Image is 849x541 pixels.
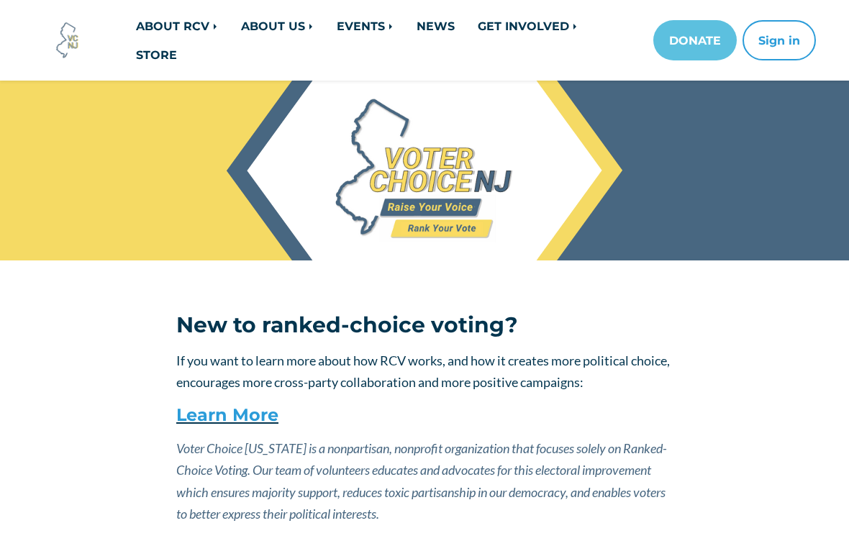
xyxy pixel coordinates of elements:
p: If you want to learn more about how RCV works, and how it creates more political choice, encourag... [176,350,673,394]
img: Voter Choice NJ [48,21,87,60]
a: STORE [124,40,189,69]
a: Learn More [176,404,278,425]
a: EVENTS [325,12,405,40]
h3: New to ranked-choice voting? [176,312,673,338]
a: DONATE [653,20,737,60]
a: ABOUT US [230,12,325,40]
nav: Main navigation [124,12,812,69]
a: GET INVOLVED [466,12,589,40]
a: NEWS [405,12,466,40]
em: Voter Choice [US_STATE] is a nonpartisan, nonprofit organization that focuses solely on Ranked-Ch... [176,440,667,522]
a: ABOUT RCV [124,12,230,40]
button: Sign in or sign up [743,20,816,60]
